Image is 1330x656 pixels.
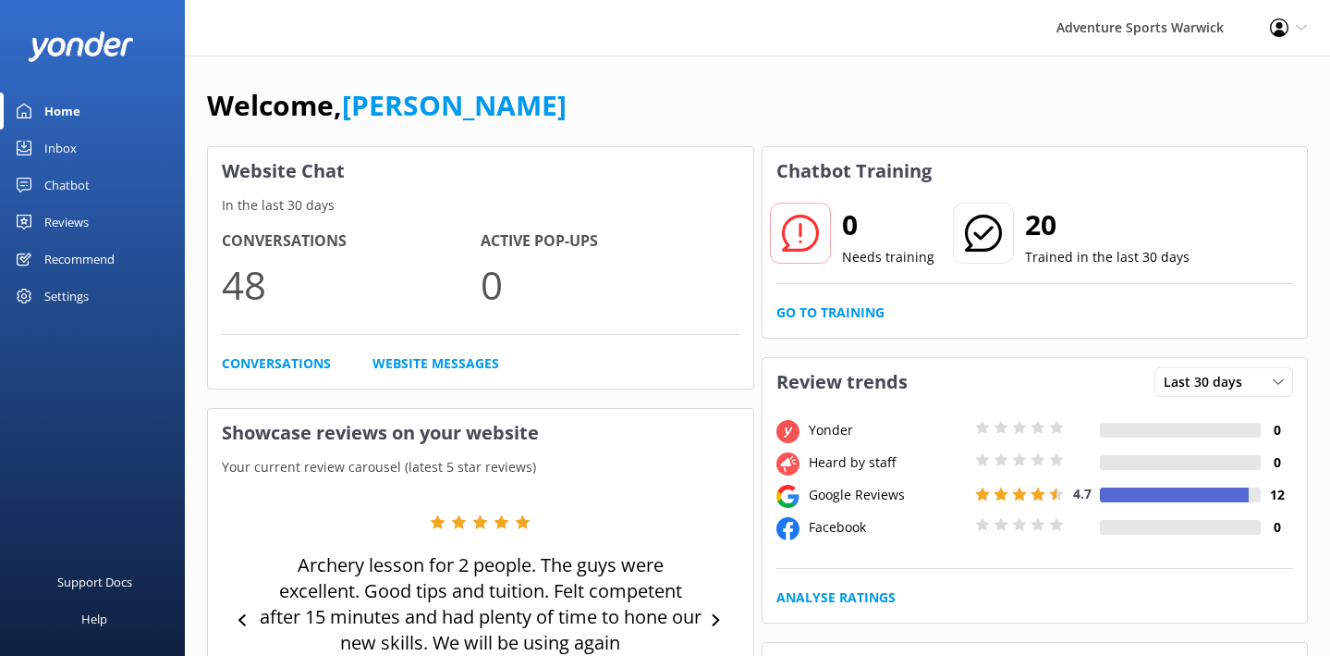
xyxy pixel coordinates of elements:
div: Support Docs [57,563,132,600]
h1: Welcome, [207,83,567,128]
div: Settings [44,278,89,315]
p: Your current review carousel (latest 5 star reviews) [208,457,753,477]
div: Recommend [44,241,115,278]
p: 48 [222,254,481,316]
h3: Showcase reviews on your website [208,409,753,457]
h4: 0 [1261,517,1293,538]
h2: 20 [1025,203,1190,247]
div: Yonder [804,420,970,440]
span: Last 30 days [1164,372,1253,392]
h2: 0 [842,203,934,247]
h3: Website Chat [208,147,753,195]
p: Trained in the last 30 days [1025,247,1190,267]
a: [PERSON_NAME] [342,86,567,124]
a: Go to Training [776,303,885,323]
a: Analyse Ratings [776,588,896,608]
p: Archery lesson for 2 people. The guys were excellent. Good tips and tuition. Felt competent after... [258,552,702,656]
div: Reviews [44,204,89,241]
a: Conversations [222,353,331,374]
div: Google Reviews [804,485,970,505]
div: Help [81,600,107,637]
h3: Chatbot Training [763,147,946,195]
p: In the last 30 days [208,195,753,216]
h4: Active Pop-ups [481,229,739,254]
h4: Conversations [222,229,481,254]
span: 4.7 [1073,485,1092,502]
h3: Review trends [763,358,921,406]
h4: 0 [1261,452,1293,473]
div: Facebook [804,517,970,538]
a: Website Messages [372,353,499,374]
p: Needs training [842,247,934,267]
h4: 12 [1261,485,1293,505]
div: Inbox [44,130,77,167]
div: Home [44,93,80,130]
p: 0 [481,254,739,316]
h4: 0 [1261,420,1293,440]
img: yonder-white-logo.png [28,31,134,62]
div: Chatbot [44,167,90,204]
div: Heard by staff [804,452,970,473]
